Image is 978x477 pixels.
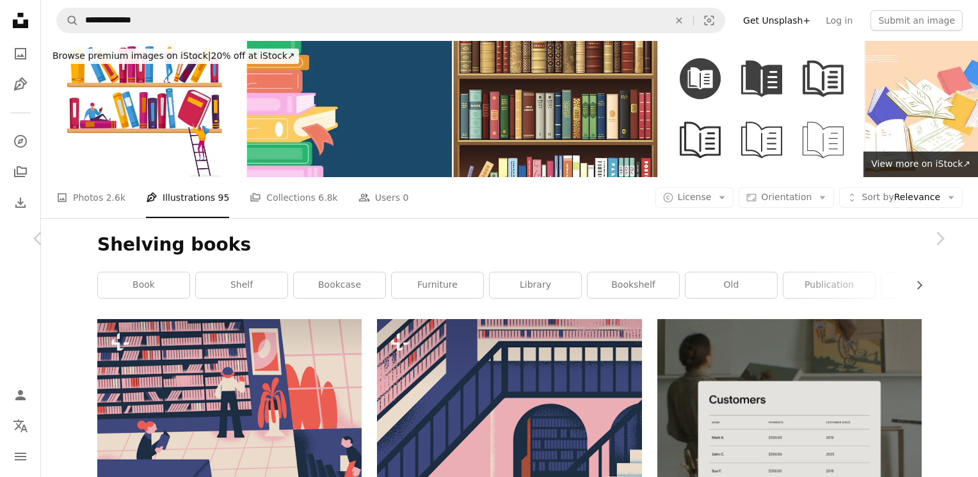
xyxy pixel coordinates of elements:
[490,272,581,298] a: library
[863,152,978,177] a: View more on iStock↗
[56,8,725,33] form: Find visuals sitewide
[870,10,963,31] button: Submit an image
[659,41,864,177] img: Open Magazine Icons - Multi Series
[818,10,860,31] a: Log in
[358,177,409,218] a: Users 0
[761,192,812,202] span: Orientation
[57,8,79,33] button: Search Unsplash
[41,41,246,177] img: People Read and Study, Students Prepare for Examination, Gaining Knowledges. Reading and Educatio...
[685,272,777,298] a: old
[250,177,337,218] a: Collections 6.8k
[8,41,33,66] a: Photos
[247,41,452,177] img: Books1_05
[735,10,818,31] a: Get Unsplash+
[8,444,33,469] button: Menu
[862,192,894,202] span: Sort by
[196,272,287,298] a: shelf
[52,51,211,61] span: Browse premium images on iStock |
[8,382,33,408] a: Log in / Sign up
[871,159,970,169] span: View more on iStock ↗
[588,272,679,298] a: bookshelf
[98,272,189,298] a: book
[783,272,875,298] a: publication
[694,8,725,33] button: Visual search
[881,272,973,298] a: person
[318,191,337,205] span: 6.8k
[56,177,125,218] a: Photos 2.6k
[739,187,834,208] button: Orientation
[294,272,385,298] a: bookcase
[655,187,734,208] button: License
[392,272,483,298] a: furniture
[678,192,712,202] span: License
[665,8,693,33] button: Clear
[8,129,33,154] a: Explore
[862,191,940,204] span: Relevance
[106,191,125,205] span: 2.6k
[8,72,33,97] a: Illustrations
[403,191,408,205] span: 0
[8,413,33,439] button: Language
[453,41,658,177] img: Illustration of book shelf with old and new books
[41,41,307,72] a: Browse premium images on iStock|20% off at iStock↗
[97,412,362,424] a: People browse books in a modern library.
[97,233,922,256] h1: Shelving books
[901,177,978,300] a: Next
[52,51,295,61] span: 20% off at iStock ↗
[8,159,33,185] a: Collections
[839,187,963,208] button: Sort byRelevance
